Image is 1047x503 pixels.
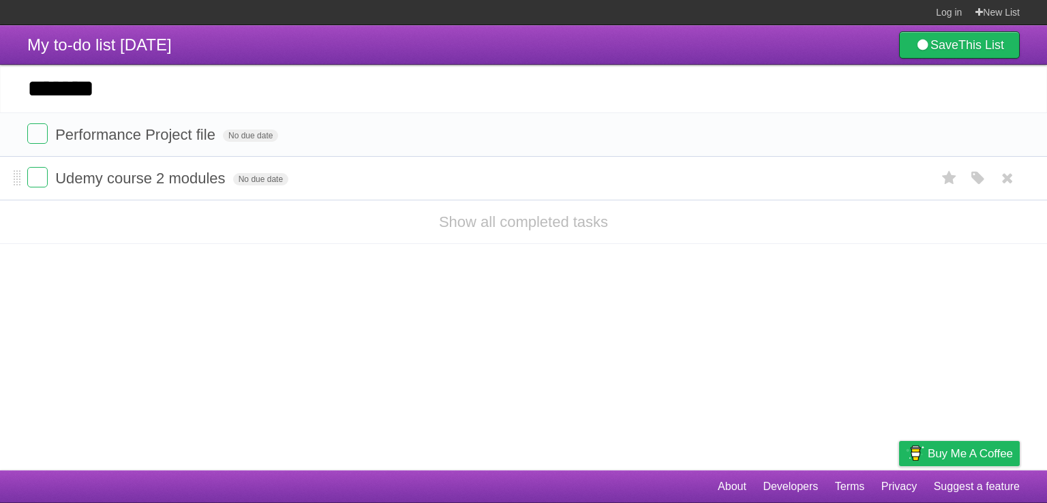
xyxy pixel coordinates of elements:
a: Terms [835,474,865,500]
a: Buy me a coffee [899,441,1020,466]
img: Buy me a coffee [906,442,924,465]
span: Performance Project file [55,126,219,143]
a: Developers [763,474,818,500]
span: No due date [233,173,288,185]
a: Suggest a feature [934,474,1020,500]
label: Star task [937,167,962,189]
span: Buy me a coffee [928,442,1013,466]
a: SaveThis List [899,31,1020,59]
a: About [718,474,746,500]
a: Privacy [881,474,917,500]
label: Done [27,123,48,144]
span: No due date [223,129,278,142]
span: Udemy course 2 modules [55,170,228,187]
span: My to-do list [DATE] [27,35,172,54]
label: Done [27,167,48,187]
a: Show all completed tasks [439,213,608,230]
b: This List [958,38,1004,52]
